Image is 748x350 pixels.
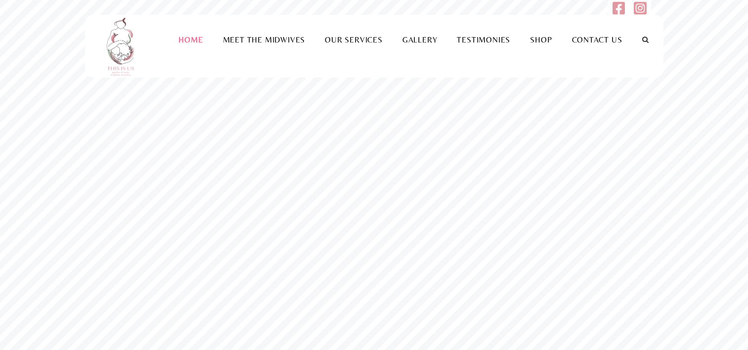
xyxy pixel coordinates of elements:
[213,35,315,44] a: Meet the Midwives
[315,35,393,44] a: Our Services
[613,1,625,15] img: facebook-square.svg
[393,35,447,44] a: Gallery
[447,35,520,44] a: Testimonies
[634,1,646,15] img: instagram-square.svg
[562,35,632,44] a: Contact Us
[100,15,144,78] img: This is us practice
[634,6,646,18] a: Follow us on Instagram
[169,35,213,44] a: Home
[520,35,562,44] a: Shop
